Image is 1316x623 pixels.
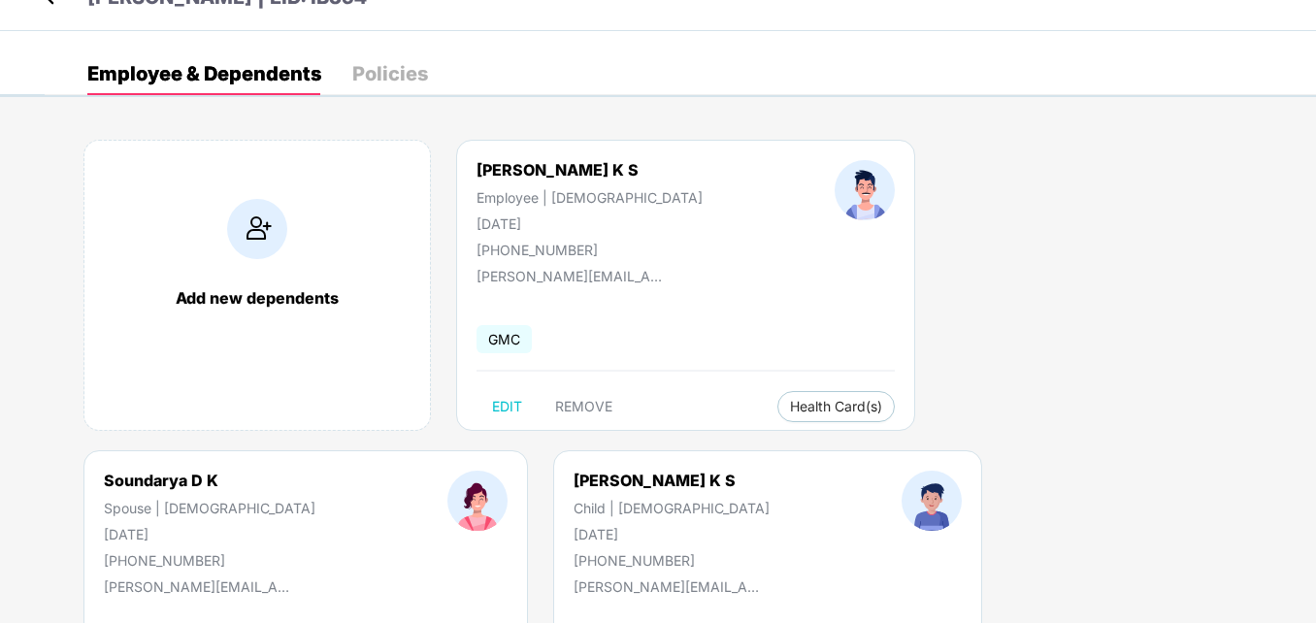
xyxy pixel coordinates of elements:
[574,552,770,569] div: [PHONE_NUMBER]
[477,189,703,206] div: Employee | [DEMOGRAPHIC_DATA]
[477,160,703,180] div: [PERSON_NAME] K S
[477,325,532,353] span: GMC
[477,391,538,422] button: EDIT
[835,160,895,220] img: profileImage
[477,242,703,258] div: [PHONE_NUMBER]
[540,391,628,422] button: REMOVE
[104,500,315,516] div: Spouse | [DEMOGRAPHIC_DATA]
[574,471,770,490] div: [PERSON_NAME] K S
[902,471,962,531] img: profileImage
[227,199,287,259] img: addIcon
[104,526,315,542] div: [DATE]
[477,268,671,284] div: [PERSON_NAME][EMAIL_ADDRESS][DOMAIN_NAME]
[555,399,612,414] span: REMOVE
[790,402,882,411] span: Health Card(s)
[574,526,770,542] div: [DATE]
[477,215,703,232] div: [DATE]
[447,471,508,531] img: profileImage
[777,391,895,422] button: Health Card(s)
[87,64,321,83] div: Employee & Dependents
[574,500,770,516] div: Child | [DEMOGRAPHIC_DATA]
[574,578,768,595] div: [PERSON_NAME][EMAIL_ADDRESS][DOMAIN_NAME]
[104,288,411,308] div: Add new dependents
[104,471,315,490] div: Soundarya D K
[104,552,315,569] div: [PHONE_NUMBER]
[104,578,298,595] div: [PERSON_NAME][EMAIL_ADDRESS][DOMAIN_NAME]
[492,399,522,414] span: EDIT
[352,64,428,83] div: Policies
